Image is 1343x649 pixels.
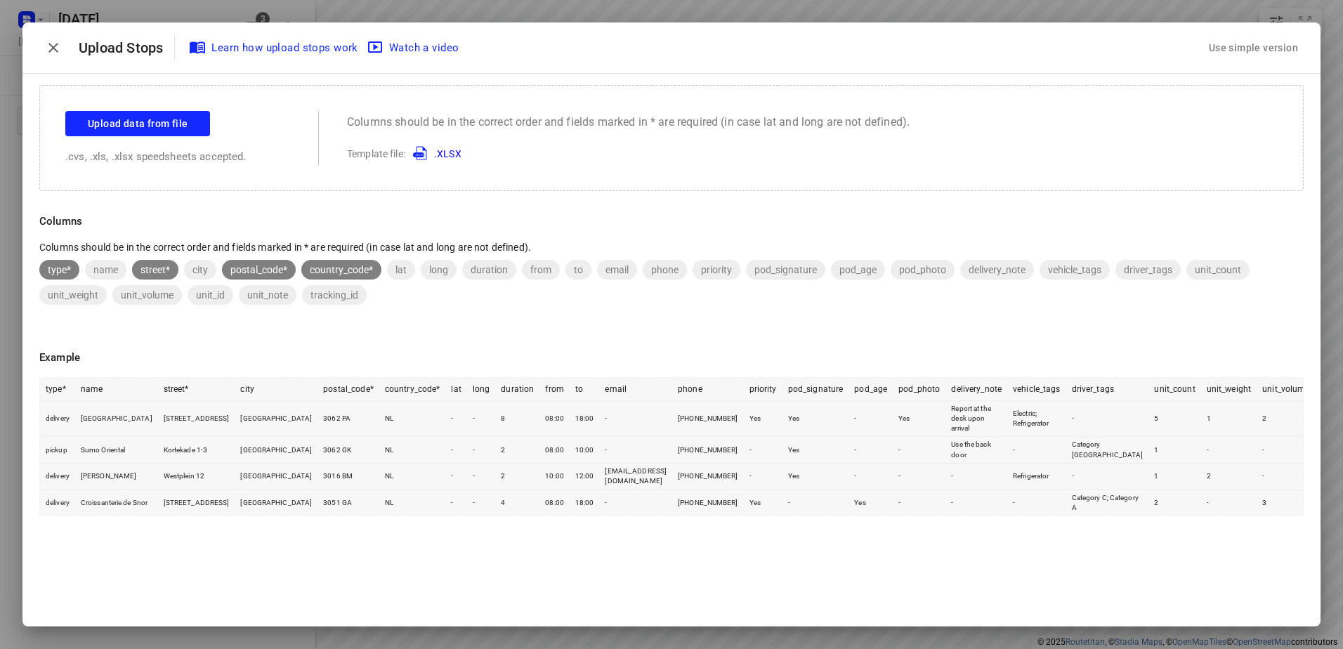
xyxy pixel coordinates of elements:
span: Learn how upload stops work [192,39,358,57]
td: Category C; Category A [1066,490,1149,516]
span: email [597,264,637,275]
th: unit_weight [1201,378,1257,401]
td: - [744,437,782,464]
span: to [565,264,591,275]
td: Yes [782,400,849,437]
span: pod_signature [746,264,825,275]
td: 5 [1148,400,1200,437]
span: unit_volume [112,289,182,301]
td: - [599,400,672,437]
td: Yes [744,490,782,516]
td: 2 [1257,400,1315,437]
td: delivery [40,464,75,490]
td: [GEOGRAPHIC_DATA] [235,464,317,490]
th: pod_signature [782,378,849,401]
td: - [445,437,466,464]
td: - [1007,490,1066,516]
span: name [85,264,126,275]
td: NL [379,400,446,437]
td: 1 [1201,400,1257,437]
th: name [75,378,158,401]
span: priority [693,264,740,275]
th: city [235,378,317,401]
span: unit_id [188,289,233,301]
td: 3 [1257,490,1315,516]
a: Learn how upload stops work [186,35,364,60]
button: Use simple version [1203,35,1304,61]
td: - [782,490,849,516]
td: 12:00 [570,464,600,490]
td: Yes [849,490,893,516]
td: - [945,490,1007,516]
td: - [467,400,496,437]
td: [EMAIL_ADDRESS][DOMAIN_NAME] [599,464,672,490]
td: [GEOGRAPHIC_DATA] [235,437,317,464]
td: NL [379,490,446,516]
td: [STREET_ADDRESS] [158,490,235,516]
td: - [467,490,496,516]
td: - [467,464,496,490]
td: pickup [40,437,75,464]
p: .cvs, .xls, .xlsx speedsheets accepted. [65,149,290,165]
td: [PHONE_NUMBER] [672,490,744,516]
th: lat [445,378,466,401]
td: Sumo Oriental [75,437,158,464]
td: - [849,437,893,464]
td: 10:00 [570,437,600,464]
span: driver_tags [1115,264,1181,275]
td: - [445,464,466,490]
td: 18:00 [570,490,600,516]
td: 08:00 [539,490,570,516]
td: Electric; Refrigerator [1007,400,1066,437]
td: - [945,464,1007,490]
td: 08:00 [539,437,570,464]
td: - [1201,437,1257,464]
p: Upload Stops [79,37,174,58]
td: 2 [495,464,539,490]
td: 1 [1148,464,1200,490]
div: Use simple version [1206,37,1301,60]
span: vehicle_tags [1040,264,1110,275]
td: 1 [1148,437,1200,464]
td: [GEOGRAPHIC_DATA] [235,490,317,516]
td: - [467,437,496,464]
p: Columns should be in the correct order and fields marked in * are required (in case lat and long ... [39,240,1304,254]
td: delivery [40,490,75,516]
th: pod_age [849,378,893,401]
th: from [539,378,570,401]
td: - [849,464,893,490]
th: country_code* [379,378,446,401]
td: [PHONE_NUMBER] [672,400,744,437]
a: .XLSX [407,148,461,159]
th: phone [672,378,744,401]
span: unit_note [239,289,296,301]
td: [GEOGRAPHIC_DATA] [235,400,317,437]
td: 2 [495,437,539,464]
span: unit_weight [39,289,107,301]
td: - [445,400,466,437]
th: email [599,378,672,401]
td: 2 [1201,464,1257,490]
td: Yes [744,400,782,437]
th: unit_volume [1257,378,1315,401]
td: - [1201,490,1257,516]
span: duration [462,264,516,275]
td: Westplein 12 [158,464,235,490]
th: to [570,378,600,401]
td: Yes [782,437,849,464]
th: type* [40,378,75,401]
td: [GEOGRAPHIC_DATA] [75,400,158,437]
span: long [421,264,457,275]
span: type* [39,264,79,275]
span: street* [132,264,178,275]
td: - [893,437,945,464]
th: long [467,378,496,401]
th: delivery_note [945,378,1007,401]
button: Watch a video [364,35,465,60]
td: NL [379,464,446,490]
th: priority [744,378,782,401]
td: Kortekade 1-3 [158,437,235,464]
td: - [599,437,672,464]
span: tracking_id [302,289,367,301]
span: delivery_note [960,264,1034,275]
